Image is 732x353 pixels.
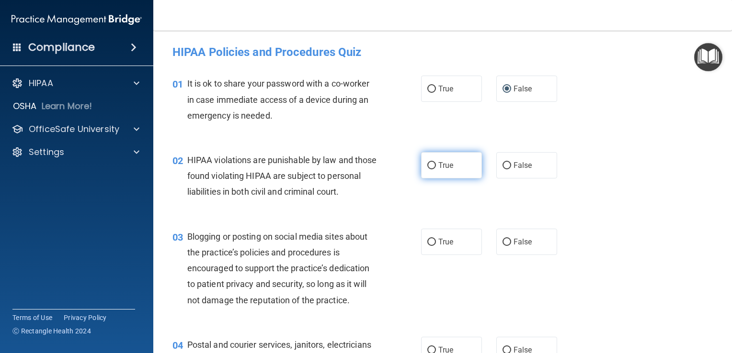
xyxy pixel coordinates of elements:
h4: HIPAA Policies and Procedures Quiz [172,46,713,58]
span: False [514,161,532,170]
p: OfficeSafe University [29,123,119,135]
input: True [427,239,436,246]
input: True [427,86,436,93]
span: Blogging or posting on social media sites about the practice’s policies and procedures is encoura... [187,232,370,305]
p: HIPAA [29,77,53,89]
input: True [427,162,436,169]
span: False [514,84,532,93]
a: Settings [11,146,139,158]
p: Settings [29,146,64,158]
img: PMB logo [11,10,142,29]
span: False [514,237,532,246]
span: 02 [172,155,183,166]
h4: Compliance [28,41,95,54]
span: 01 [172,78,183,90]
a: OfficeSafe University [11,123,139,135]
a: HIPAA [11,77,139,89]
span: Ⓒ Rectangle Health 2024 [12,326,91,336]
p: Learn More! [42,100,92,112]
span: True [438,84,453,93]
input: False [503,162,511,169]
span: HIPAA violations are punishable by law and those found violating HIPAA are subject to personal li... [187,155,377,197]
p: OSHA [13,100,37,112]
a: Privacy Policy [64,313,107,322]
input: False [503,239,511,246]
span: 03 [172,232,183,243]
button: Open Resource Center [694,43,722,71]
span: True [438,237,453,246]
span: True [438,161,453,170]
input: False [503,86,511,93]
span: 04 [172,340,183,351]
span: It is ok to share your password with a co-worker in case immediate access of a device during an e... [187,78,370,120]
a: Terms of Use [12,313,52,322]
